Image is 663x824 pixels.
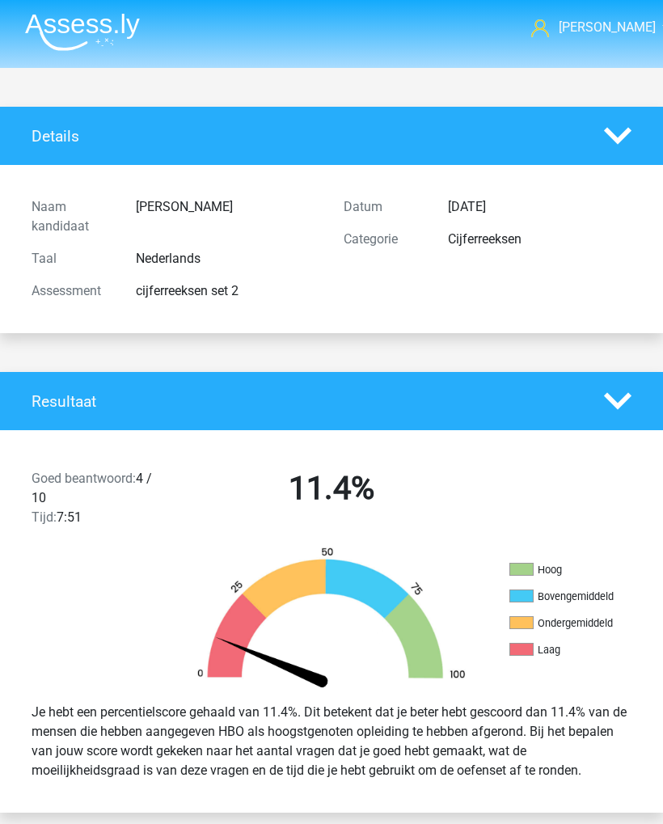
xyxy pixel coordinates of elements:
[32,509,57,525] span: Tijd:
[559,19,656,35] span: [PERSON_NAME]
[436,230,644,249] div: Cijferreeksen
[331,197,436,217] div: Datum
[19,696,644,787] div: Je hebt een percentielscore gehaald van 11.4%. Dit betekent dat je beter hebt gescoord dan 11.4% ...
[19,249,124,268] div: Taal
[124,197,331,236] div: [PERSON_NAME]
[178,547,485,689] img: 11.7cf39f6cac3f.png
[32,392,580,411] h4: Resultaat
[436,197,644,217] div: [DATE]
[19,281,124,301] div: Assessment
[32,127,580,146] h4: Details
[19,197,124,236] div: Naam kandidaat
[124,249,331,268] div: Nederlands
[124,281,331,301] div: cijferreeksen set 2
[32,471,136,486] span: Goed beantwoord:
[25,13,140,51] img: Assessly
[531,18,651,37] a: [PERSON_NAME]
[188,469,475,508] h2: 11.4%
[19,469,175,527] div: 4 / 10 7:51
[331,230,436,249] div: Categorie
